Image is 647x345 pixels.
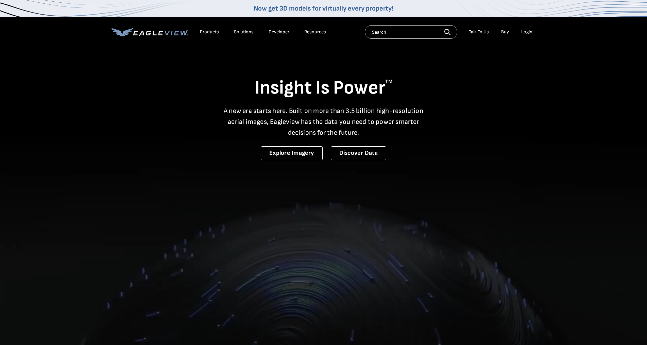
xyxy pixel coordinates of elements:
[254,4,393,13] a: Now get 3D models for virtually every property!
[469,29,489,35] div: Talk To Us
[331,146,386,160] a: Discover Data
[385,79,393,85] sup: TM
[521,29,532,35] div: Login
[200,29,219,35] div: Products
[304,29,326,35] div: Resources
[234,29,254,35] div: Solutions
[261,146,323,160] a: Explore Imagery
[269,29,289,35] a: Developer
[501,29,509,35] a: Buy
[220,105,428,138] p: A new era starts here. Built on more than 3.5 billion high-resolution aerial images, Eagleview ha...
[365,25,457,39] input: Search
[112,76,536,100] h1: Insight Is Power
